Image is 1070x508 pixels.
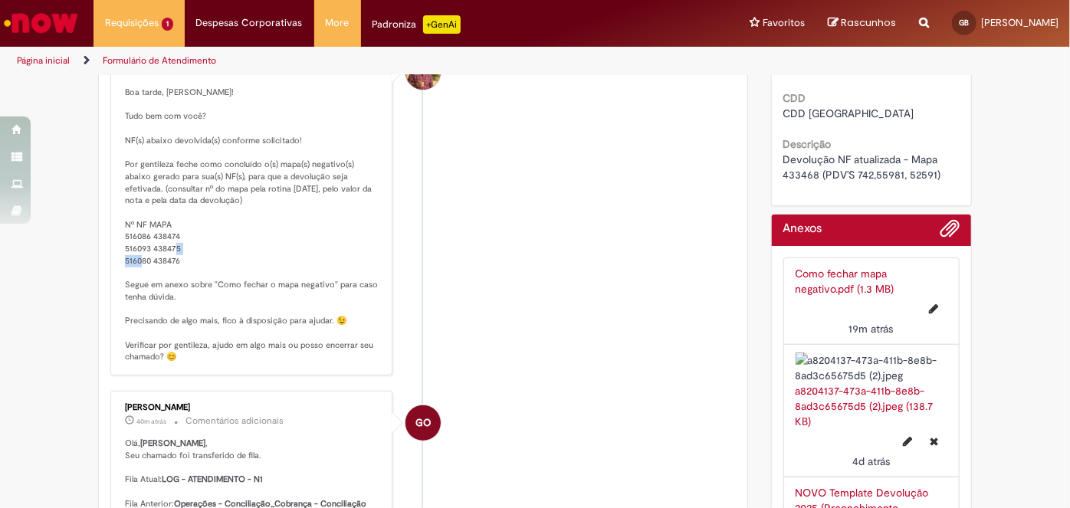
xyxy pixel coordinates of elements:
[894,429,921,454] button: Editar nome de arquivo a8204137-473a-411b-8e8b-8ad3c65675d5 (2).jpeg
[185,415,284,428] small: Comentários adicionais
[405,405,441,441] div: Gustavo Oliveira
[783,152,941,182] span: Devolução NF atualizada - Mapa 433468 (PDV'S 742,55981, 52591)
[11,47,702,75] ul: Trilhas de página
[783,137,832,151] b: Descrição
[852,454,890,468] time: 26/09/2025 09:56:32
[2,8,80,38] img: ServiceNow
[136,66,165,75] span: 19m atrás
[796,384,934,428] a: a8204137-473a-411b-8e8b-8ad3c65675d5 (2).jpeg (138.7 KB)
[103,54,216,67] a: Formulário de Atendimento
[136,417,166,426] span: 40m atrás
[783,107,914,120] span: CDD [GEOGRAPHIC_DATA]
[783,91,806,105] b: CDD
[125,403,380,412] div: [PERSON_NAME]
[373,15,461,34] div: Padroniza
[920,297,947,321] button: Editar nome de arquivo Como fechar mapa negativo.pdf
[940,218,960,246] button: Adicionar anexos
[162,474,263,485] b: LOG - ATENDIMENTO - N1
[921,429,947,454] button: Excluir a8204137-473a-411b-8e8b-8ad3c65675d5 (2).jpeg
[17,54,70,67] a: Página inicial
[796,352,948,383] img: a8204137-473a-411b-8e8b-8ad3c65675d5 (2).jpeg
[981,16,1059,29] span: [PERSON_NAME]
[196,15,303,31] span: Despesas Corporativas
[162,18,173,31] span: 1
[326,15,350,31] span: More
[960,18,970,28] span: GB
[783,222,822,236] h2: Anexos
[105,15,159,31] span: Requisições
[136,417,166,426] time: 29/09/2025 13:36:20
[852,454,890,468] span: 4d atrás
[763,15,805,31] span: Favoritos
[136,66,165,75] time: 29/09/2025 13:57:29
[415,405,431,441] span: GO
[125,87,380,363] p: Boa tarde, [PERSON_NAME]! Tudo bem com você? NF(s) abaixo devolvida(s) conforme solicitado! Por g...
[849,322,894,336] span: 19m atrás
[841,15,896,30] span: Rascunhos
[796,267,894,296] a: Como fechar mapa negativo.pdf (1.3 MB)
[423,15,461,34] p: +GenAi
[828,16,896,31] a: Rascunhos
[140,438,205,449] b: [PERSON_NAME]
[849,322,894,336] time: 29/09/2025 13:57:44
